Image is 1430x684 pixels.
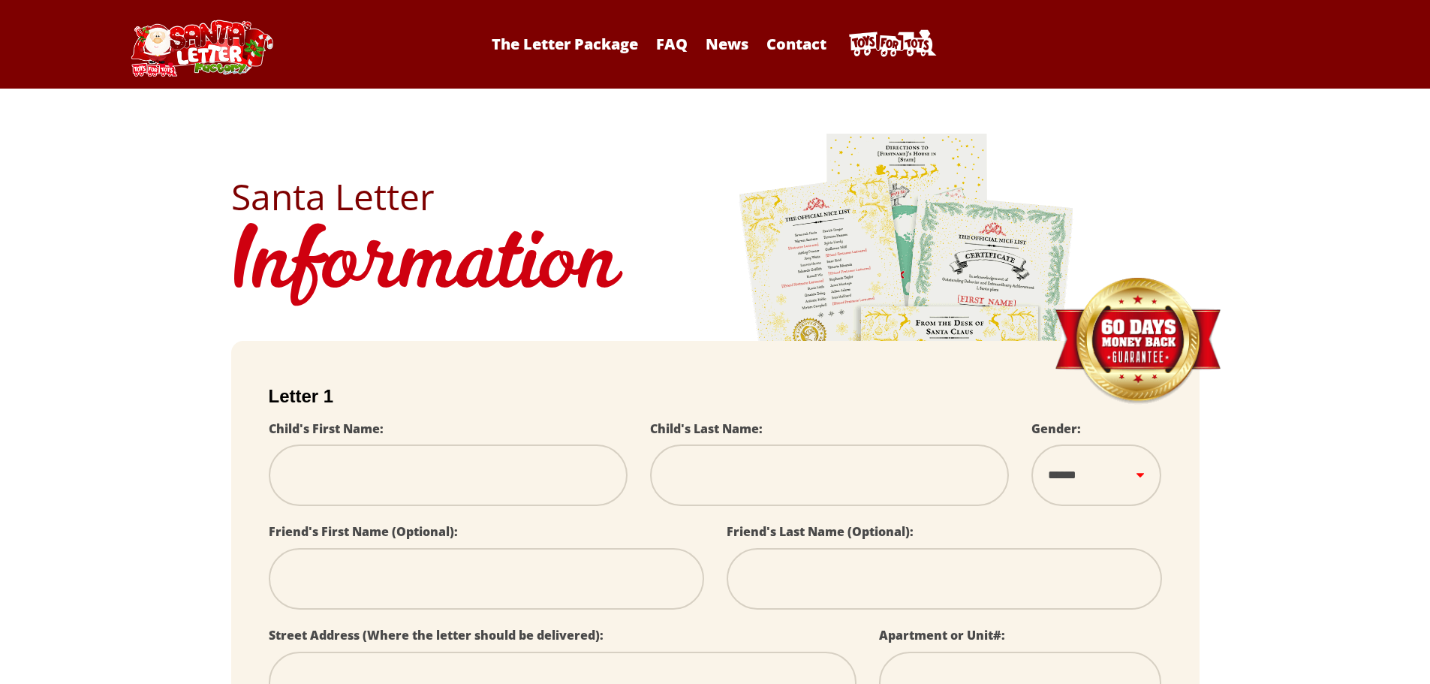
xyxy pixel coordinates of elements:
label: Child's Last Name: [650,420,763,437]
img: letters.png [738,131,1076,551]
h2: Santa Letter [231,179,1200,215]
a: The Letter Package [484,34,646,54]
h1: Information [231,215,1200,318]
img: Money Back Guarantee [1053,277,1222,405]
label: Friend's First Name (Optional): [269,523,458,540]
h2: Letter 1 [269,386,1162,407]
a: FAQ [649,34,695,54]
label: Street Address (Where the letter should be delivered): [269,627,604,643]
a: News [698,34,756,54]
label: Gender: [1031,420,1081,437]
label: Child's First Name: [269,420,384,437]
a: Contact [759,34,834,54]
label: Apartment or Unit#: [879,627,1005,643]
img: Santa Letter Logo [126,20,276,77]
label: Friend's Last Name (Optional): [727,523,914,540]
